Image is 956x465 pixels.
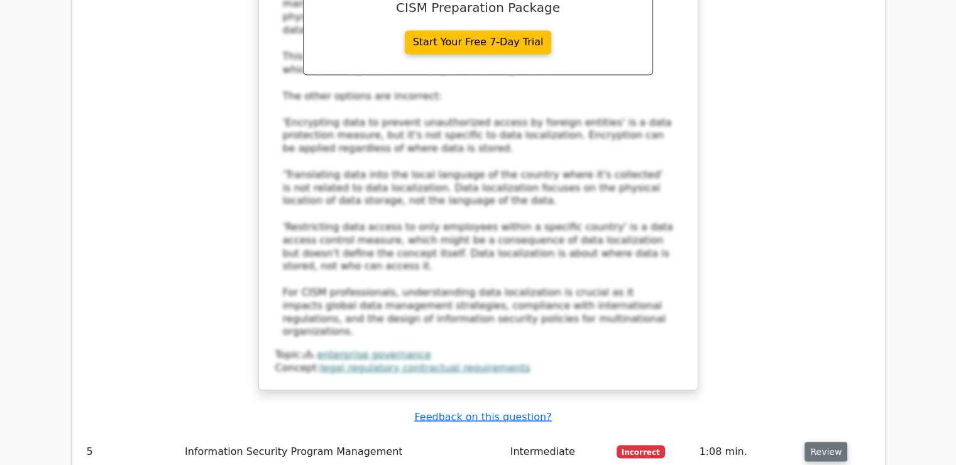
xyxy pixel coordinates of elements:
button: Review [805,442,847,461]
a: Feedback on this question? [414,410,551,422]
div: Topic: [275,348,681,361]
a: Start Your Free 7-Day Trial [405,30,552,54]
a: legal regulatory contractual requirements [320,361,530,373]
a: enterprise governance [317,348,431,360]
span: Incorrect [617,445,665,457]
div: Concept: [275,361,681,374]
